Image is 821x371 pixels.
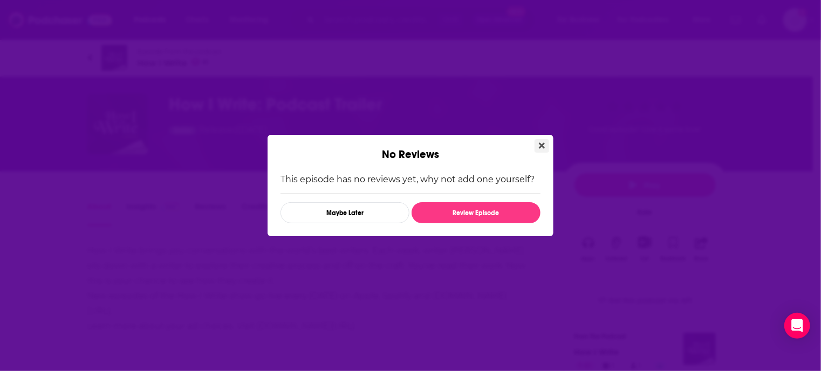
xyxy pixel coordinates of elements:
button: Review Episode [412,202,541,223]
button: Close [535,139,549,153]
div: No Reviews [268,135,553,161]
p: This episode has no reviews yet, why not add one yourself? [280,174,541,184]
div: Open Intercom Messenger [784,313,810,339]
button: Maybe Later [280,202,409,223]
